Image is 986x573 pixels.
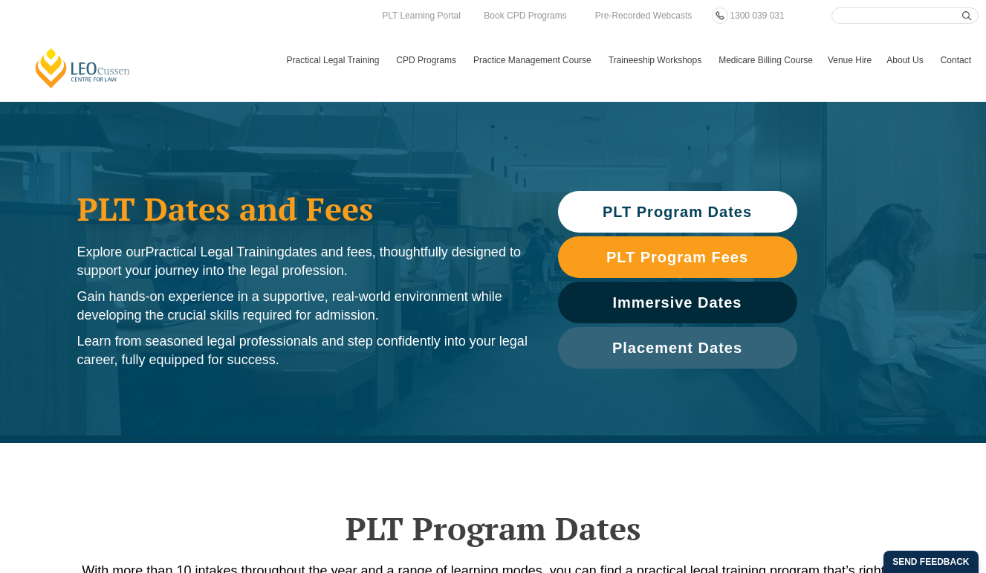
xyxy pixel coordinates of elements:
[820,39,879,82] a: Venue Hire
[558,191,797,233] a: PLT Program Dates
[601,39,711,82] a: Traineeship Workshops
[591,7,696,24] a: Pre-Recorded Webcasts
[612,340,742,355] span: Placement Dates
[279,39,389,82] a: Practical Legal Training
[558,236,797,278] a: PLT Program Fees
[33,47,132,89] a: [PERSON_NAME] Centre for Law
[389,39,466,82] a: CPD Programs
[558,282,797,323] a: Immersive Dates
[933,39,979,82] a: Contact
[558,327,797,369] a: Placement Dates
[886,473,949,536] iframe: LiveChat chat widget
[77,288,528,325] p: Gain hands-on experience in a supportive, real-world environment while developing the crucial ski...
[879,39,933,82] a: About Us
[77,332,528,369] p: Learn from seasoned legal professionals and step confidently into your legal career, fully equipp...
[77,243,528,280] p: Explore our dates and fees, thoughtfully designed to support your journey into the legal profession.
[606,250,748,265] span: PLT Program Fees
[730,10,784,21] span: 1300 039 031
[378,7,464,24] a: PLT Learning Portal
[603,204,752,219] span: PLT Program Dates
[726,7,788,24] a: 1300 039 031
[466,39,601,82] a: Practice Management Course
[480,7,570,24] a: Book CPD Programs
[613,295,742,310] span: Immersive Dates
[146,245,285,259] span: Practical Legal Training
[77,190,528,227] h1: PLT Dates and Fees
[711,39,820,82] a: Medicare Billing Course
[70,510,917,547] h2: PLT Program Dates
